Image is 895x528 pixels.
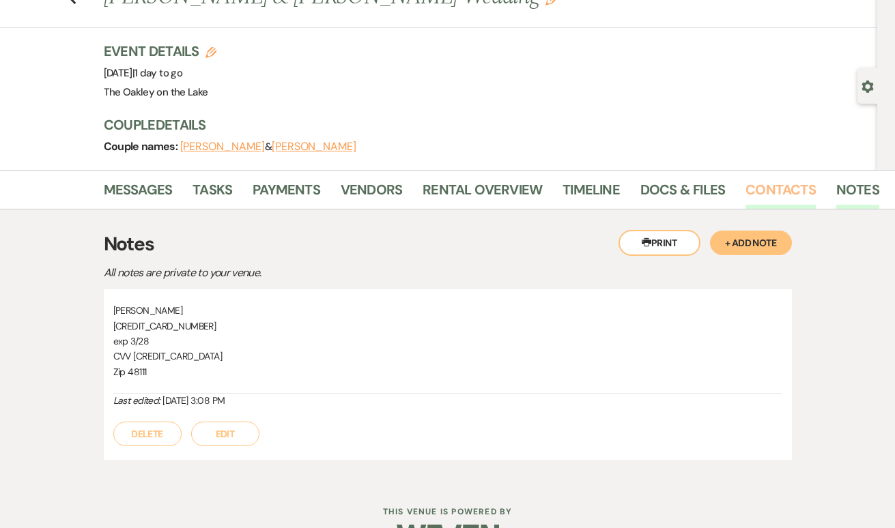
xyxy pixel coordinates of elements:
span: & [180,140,356,153]
p: [PERSON_NAME] [113,303,782,318]
p: All notes are private to your venue. [104,264,582,282]
p: exp 3/28 [113,334,782,349]
button: Print [619,230,700,256]
span: Couple names: [104,139,180,153]
p: [CREDIT_CARD_NUMBER] [113,319,782,334]
span: | [132,66,182,80]
button: [PERSON_NAME] [272,141,356,152]
span: The Oakley on the Lake [104,85,208,99]
button: Delete [113,422,182,446]
a: Notes [836,179,879,209]
a: Payments [253,179,320,209]
h3: Couple Details [104,115,864,134]
a: Timeline [563,179,620,209]
h3: Event Details [104,42,217,61]
button: Open lead details [862,79,874,92]
i: Last edited: [113,394,160,407]
p: CVV [CREDIT_CARD_DATA] [113,349,782,364]
a: Contacts [745,179,816,209]
a: Rental Overview [423,179,542,209]
span: [DATE] [104,66,183,80]
button: [PERSON_NAME] [180,141,265,152]
a: Tasks [193,179,232,209]
a: Messages [104,179,173,209]
p: Zip 48111 [113,364,782,379]
button: Edit [191,422,259,446]
a: Vendors [341,179,402,209]
h3: Notes [104,230,792,259]
div: [DATE] 3:08 PM [113,394,782,408]
span: 1 day to go [134,66,182,80]
button: + Add Note [710,231,792,255]
a: Docs & Files [640,179,725,209]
